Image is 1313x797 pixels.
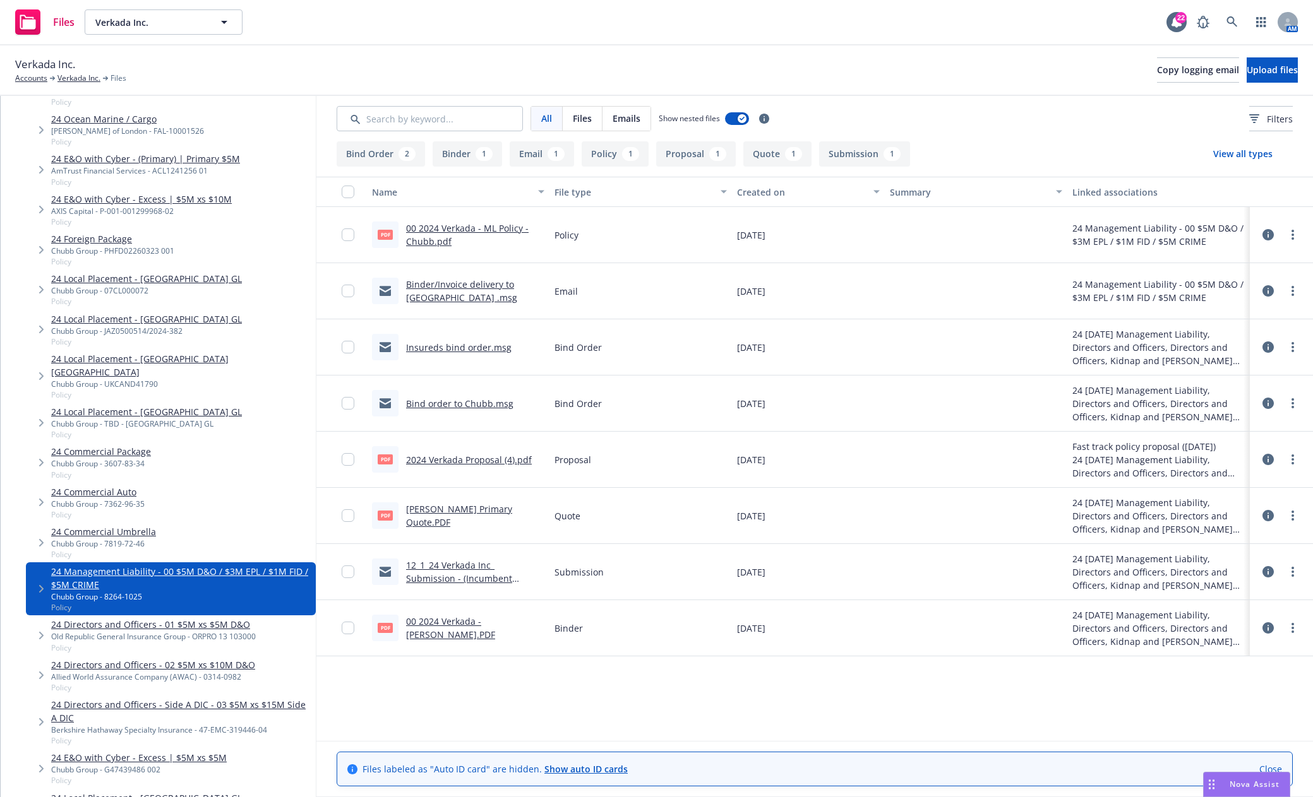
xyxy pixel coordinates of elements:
span: Upload files [1247,64,1298,76]
button: Binder [433,141,502,167]
a: 24 Directors and Officers - 02 $5M xs $10M D&O [51,658,255,671]
div: 1 [476,147,493,161]
div: Fast track policy proposal ([DATE]) [1072,440,1245,453]
div: 24 [DATE] Management Liability, Directors and Officers, Directors and Officers, Kidnap and [PERSO... [1072,384,1245,423]
div: 24 Management Liability - 00 $5M D&O / $3M EPL / $1M FID / $5M CRIME [1072,278,1245,304]
a: 24 E&O with Cyber - (Primary) | Primary $5M [51,152,240,165]
input: Toggle Row Selected [342,341,354,353]
span: Bind Order [555,341,602,354]
span: Email [555,285,578,298]
span: Policy [51,216,232,227]
button: Quote [743,141,812,167]
div: 1 [785,147,802,161]
div: 24 [DATE] Management Liability, Directors and Officers, Directors and Officers, Kidnap and [PERSO... [1072,608,1245,648]
div: Berkshire Hathaway Specialty Insurance - 47-EMC-319446-04 [51,724,311,735]
span: Files [111,73,126,84]
span: PDF [378,511,393,520]
span: Policy [51,389,311,400]
span: Policy [51,602,311,613]
a: 24 Directors and Officers - 01 $5M xs $5M D&O [51,618,256,631]
button: Created on [732,177,884,207]
span: Policy [51,429,242,440]
button: Upload files [1247,57,1298,83]
button: Submission [819,141,910,167]
span: [DATE] [737,565,765,579]
div: Chubb Group - G47439486 002 [51,764,227,775]
a: 24 Management Liability - 00 $5M D&O / $3M EPL / $1M FID / $5M CRIME [51,565,311,591]
a: 24 E&O with Cyber - Excess | $5M xs $10M [51,192,232,206]
button: Proposal [656,141,736,167]
div: 1 [884,147,901,161]
span: [DATE] [737,622,765,635]
span: Files [53,17,75,27]
span: [DATE] [737,397,765,410]
span: Policy [51,469,151,480]
a: 24 Local Placement - [GEOGRAPHIC_DATA] GL [51,272,242,285]
a: Verkada Inc. [57,73,100,84]
span: PDF [378,623,393,632]
span: Policy [51,97,281,107]
a: [PERSON_NAME] Primary Quote.PDF [406,503,512,528]
a: more [1285,227,1300,242]
div: Chubb Group - 07CL000072 [51,285,242,296]
div: Allied World Assurance Company (AWAC) - 0314-0982 [51,671,255,682]
a: more [1285,452,1300,467]
span: Verkada Inc. [15,56,75,73]
a: Switch app [1249,9,1274,35]
button: Linked associations [1067,177,1250,207]
span: Files labeled as "Auto ID card" are hidden. [363,762,628,776]
div: 2 [399,147,416,161]
span: Submission [555,565,604,579]
input: Toggle Row Selected [342,228,354,241]
button: Name [367,177,549,207]
button: Filters [1249,106,1293,131]
button: Nova Assist [1203,772,1290,797]
a: Report a Bug [1190,9,1216,35]
span: [DATE] [737,453,765,466]
div: 24 [DATE] Management Liability, Directors and Officers, Directors and Officers, Kidnap and [PERSO... [1072,496,1245,536]
span: [DATE] [737,228,765,242]
span: Policy [51,336,242,347]
input: Toggle Row Selected [342,397,354,410]
a: 00 2024 Verkada - [PERSON_NAME].PDF [406,615,495,641]
button: Verkada Inc. [85,9,243,35]
span: Bind Order [555,397,602,410]
div: Chubb Group - UKCAND41790 [51,379,311,389]
a: 24 Directors and Officers - Side A DIC - 03 $5M xs $15M Side A DIC [51,698,311,724]
span: [DATE] [737,285,765,298]
span: Policy [51,775,227,786]
div: File type [555,186,713,199]
a: Bind order to Chubb.msg [406,398,513,410]
input: Toggle Row Selected [342,453,354,466]
div: [PERSON_NAME] of London - FAL-10001526 [51,126,204,136]
span: [DATE] [737,341,765,354]
a: Search [1220,9,1245,35]
div: Chubb Group - 7819-72-46 [51,538,156,549]
div: Chubb Group - PHFD02260323 001 [51,245,174,256]
a: 00 2024 Verkada - ML Policy - Chubb.pdf [406,222,529,247]
span: Binder [555,622,583,635]
a: 24 Local Placement - [GEOGRAPHIC_DATA] GL [51,405,242,418]
span: Copy logging email [1157,64,1239,76]
div: 1 [548,147,565,161]
span: Policy [51,642,256,653]
a: 24 Commercial Umbrella [51,525,156,538]
a: Insureds bind order.msg [406,341,512,353]
button: Summary [885,177,1067,207]
a: more [1285,339,1300,355]
span: Policy [51,735,311,746]
span: Policy [555,228,579,242]
span: Policy [51,682,255,693]
div: Name [372,186,531,199]
a: Accounts [15,73,47,84]
a: 24 Local Placement - [GEOGRAPHIC_DATA] GL [51,312,242,326]
div: 1 [622,147,639,161]
a: more [1285,283,1300,298]
span: [DATE] [737,509,765,522]
a: Show auto ID cards [544,763,628,775]
span: Policy [51,296,242,307]
input: Search by keyword... [337,106,523,131]
input: Toggle Row Selected [342,285,354,297]
span: Proposal [555,453,591,466]
div: Old Republic General Insurance Group - ORPRO 13 103000 [51,631,256,642]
